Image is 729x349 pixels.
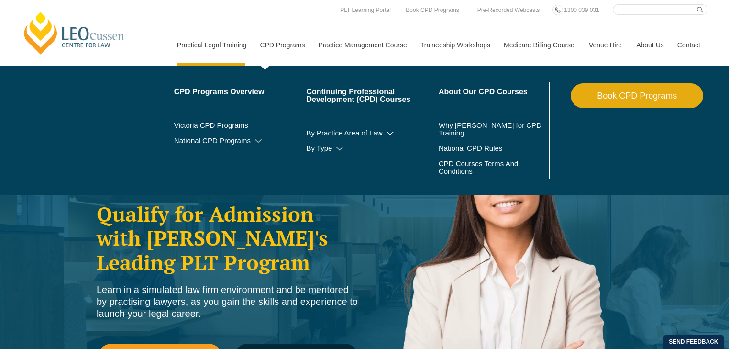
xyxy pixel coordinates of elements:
[170,24,253,66] a: Practical Legal Training
[629,24,670,66] a: About Us
[306,88,439,103] a: Continuing Professional Development (CPD) Courses
[562,5,601,15] a: 1300 039 031
[174,137,307,145] a: National CPD Programs
[311,24,413,66] a: Practice Management Course
[571,83,703,108] a: Book CPD Programs
[439,88,547,96] a: About Our CPD Courses
[97,284,360,320] div: Learn in a simulated law firm environment and be mentored by practising lawyers, as you gain the ...
[253,24,311,66] a: CPD Programs
[413,24,497,66] a: Traineeship Workshops
[439,160,523,175] a: CPD Courses Terms And Conditions
[670,24,707,66] a: Contact
[582,24,629,66] a: Venue Hire
[174,88,307,96] a: CPD Programs Overview
[439,122,547,137] a: Why [PERSON_NAME] for CPD Training
[338,5,393,15] a: PLT Learning Portal
[403,5,461,15] a: Book CPD Programs
[22,11,127,56] a: [PERSON_NAME] Centre for Law
[564,7,599,13] span: 1300 039 031
[306,145,439,152] a: By Type
[475,5,542,15] a: Pre-Recorded Webcasts
[97,202,360,274] h2: Qualify for Admission with [PERSON_NAME]'s Leading PLT Program
[439,145,547,152] a: National CPD Rules
[306,129,439,137] a: By Practice Area of Law
[497,24,582,66] a: Medicare Billing Course
[174,122,307,129] a: Victoria CPD Programs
